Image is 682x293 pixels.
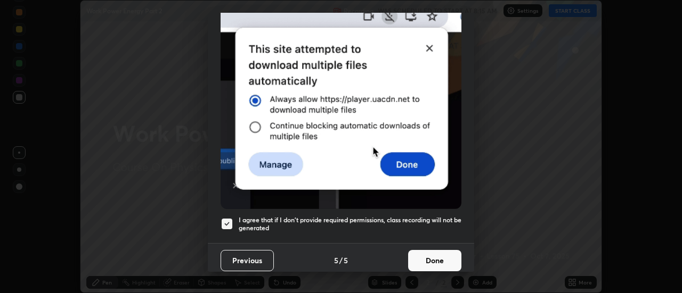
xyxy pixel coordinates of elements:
[334,255,338,266] h4: 5
[239,216,461,232] h5: I agree that if I don't provide required permissions, class recording will not be generated
[221,250,274,271] button: Previous
[344,255,348,266] h4: 5
[339,255,343,266] h4: /
[408,250,461,271] button: Done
